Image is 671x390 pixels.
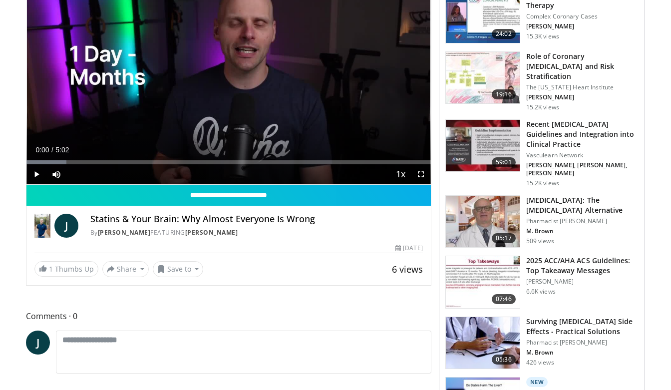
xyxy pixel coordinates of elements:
[526,217,639,225] p: Pharmacist [PERSON_NAME]
[492,233,516,243] span: 05:17
[26,160,431,164] div: Progress Bar
[445,256,639,309] a: 07:46 2025 ACC/AHA ACS Guidelines: Top Takeaway Messages [PERSON_NAME] 6.6K views
[185,228,238,237] a: [PERSON_NAME]
[526,359,554,367] p: 426 views
[526,349,639,357] p: M. Brown
[526,12,639,20] p: Complex Coronary Cases
[526,195,639,215] h3: [MEDICAL_DATA]: The [MEDICAL_DATA] Alternative
[526,103,559,111] p: 15.2K views
[446,120,520,172] img: 87825f19-cf4c-4b91-bba1-ce218758c6bb.150x105_q85_crop-smart_upscale.jpg
[526,278,639,286] p: [PERSON_NAME]
[446,196,520,248] img: ce9609b9-a9bf-4b08-84dd-8eeb8ab29fc6.150x105_q85_crop-smart_upscale.jpg
[102,261,149,277] button: Share
[392,263,423,275] span: 6 views
[90,214,423,225] h4: Statins & Your Brain: Why Almost Everyone Is Wrong
[526,317,639,337] h3: Surviving [MEDICAL_DATA] Side Effects - Practical Solutions
[526,151,639,159] p: Vasculearn Network
[26,331,50,355] a: J
[445,195,639,248] a: 05:17 [MEDICAL_DATA]: The [MEDICAL_DATA] Alternative Pharmacist [PERSON_NAME] M. Brown 509 views
[34,261,98,277] a: 1 Thumbs Up
[526,161,639,177] p: [PERSON_NAME], [PERSON_NAME], [PERSON_NAME]
[35,146,49,154] span: 0:00
[445,317,639,370] a: 05:36 Surviving [MEDICAL_DATA] Side Effects - Practical Solutions Pharmacist [PERSON_NAME] M. Bro...
[526,256,639,276] h3: 2025 ACC/AHA ACS Guidelines: Top Takeaway Messages
[526,51,639,81] h3: Role of Coronary [MEDICAL_DATA] and Risk Stratification
[49,264,53,274] span: 1
[34,214,50,238] img: Dr. Jordan Rennicke
[153,261,204,277] button: Save to
[492,29,516,39] span: 24:02
[55,146,69,154] span: 5:02
[51,146,53,154] span: /
[526,83,639,91] p: The [US_STATE] Heart Institute
[526,32,559,40] p: 15.3K views
[526,227,639,235] p: M. Brown
[446,317,520,369] img: 1778299e-4205-438f-a27e-806da4d55abe.150x105_q85_crop-smart_upscale.jpg
[46,164,66,184] button: Mute
[526,93,639,101] p: [PERSON_NAME]
[526,22,639,30] p: [PERSON_NAME]
[492,157,516,167] span: 59:01
[492,89,516,99] span: 19:16
[492,355,516,365] span: 05:36
[90,228,423,237] div: By FEATURING
[526,119,639,149] h3: Recent [MEDICAL_DATA] Guidelines and Integration into Clinical Practice
[411,164,431,184] button: Fullscreen
[526,339,639,347] p: Pharmacist [PERSON_NAME]
[445,51,639,111] a: 19:16 Role of Coronary [MEDICAL_DATA] and Risk Stratification The [US_STATE] Heart Institute [PER...
[446,52,520,104] img: 1efa8c99-7b8a-4ab5-a569-1c219ae7bd2c.150x105_q85_crop-smart_upscale.jpg
[526,179,559,187] p: 15.2K views
[445,119,639,187] a: 59:01 Recent [MEDICAL_DATA] Guidelines and Integration into Clinical Practice Vasculearn Network ...
[26,164,46,184] button: Play
[526,288,556,296] p: 6.6K views
[395,244,422,253] div: [DATE]
[391,164,411,184] button: Playback Rate
[526,377,548,387] p: New
[98,228,151,237] a: [PERSON_NAME]
[526,237,554,245] p: 509 views
[26,310,431,323] span: Comments 0
[492,294,516,304] span: 07:46
[54,214,78,238] a: J
[446,256,520,308] img: 369ac253-1227-4c00-b4e1-6e957fd240a8.150x105_q85_crop-smart_upscale.jpg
